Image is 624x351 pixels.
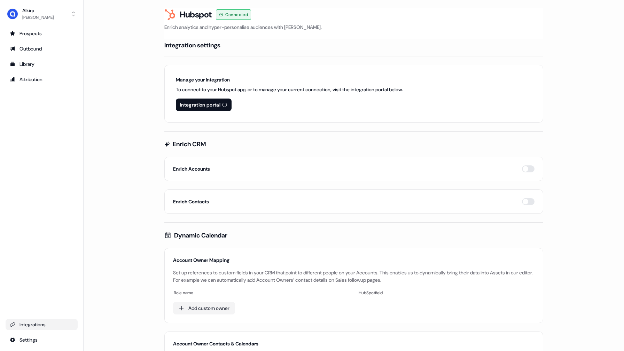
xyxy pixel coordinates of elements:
h4: Dynamic Calendar [174,231,227,240]
div: Settings [10,336,73,343]
h4: Integration settings [164,41,220,49]
div: Integrations [10,321,73,328]
div: Set up references to custom fields in your CRM that point to different people on your Accounts. T... [173,269,535,284]
button: Add custom owner [173,302,235,314]
button: Alkira[PERSON_NAME] [6,6,78,22]
div: Prospects [10,30,73,37]
div: Account Owner Contacts & Calendars [173,340,535,347]
a: Go to attribution [6,74,78,85]
div: Attribution [10,76,73,83]
p: To connect to your Hubspot app, or to manage your current connection, visit the integration porta... [176,86,403,93]
div: Alkira [22,7,54,14]
div: Role name [173,289,341,296]
a: Go to integrations [6,319,78,330]
div: Library [10,61,73,68]
a: Go to prospects [6,28,78,39]
h4: Enrich CRM [173,140,206,148]
div: Account Owner Mapping [173,257,535,264]
h3: Hubspot [180,9,212,20]
div: [PERSON_NAME] [22,14,54,21]
h5: Enrich Accounts [173,165,210,172]
h6: Manage your integration [176,76,403,83]
p: Enrich analytics and hyper-personalise audiences with [PERSON_NAME]. [164,24,543,31]
div: Add custom owner [188,305,229,312]
a: Go to outbound experience [6,43,78,54]
a: Go to integrations [6,334,78,345]
div: HubSpot field [358,289,526,296]
span: Connected [225,11,248,18]
h5: Enrich Contacts [173,198,209,205]
a: Go to templates [6,58,78,70]
a: Integration portal [176,99,232,111]
div: Outbound [10,45,73,52]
